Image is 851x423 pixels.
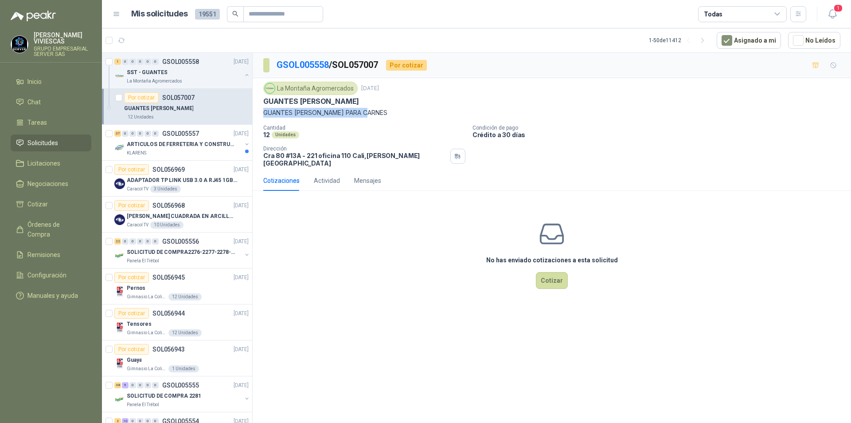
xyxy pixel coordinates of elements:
div: 12 Unidades [124,114,157,121]
p: ARTICULOS DE FERRETERIA Y CONSTRUCCION EN GENERAL [127,140,237,149]
div: Actividad [314,176,340,186]
div: 12 Unidades [168,293,202,300]
img: Company Logo [114,358,125,369]
p: SOL056944 [152,310,185,316]
p: / SOL057007 [277,58,379,72]
div: Por cotizar [114,200,149,211]
div: 0 [129,238,136,245]
div: 1 - 50 de 11412 [649,33,710,47]
p: SST - GUANTES [127,68,167,77]
img: Company Logo [114,178,125,189]
a: 1 0 0 0 0 0 GSOL005558[DATE] Company LogoSST - GUANTESLa Montaña Agromercados [114,56,250,85]
img: Company Logo [114,214,125,225]
div: 0 [137,59,144,65]
img: Company Logo [265,83,275,93]
div: 0 [137,382,144,388]
div: Por cotizar [124,92,159,103]
span: Configuración [27,270,66,280]
div: 3 Unidades [150,186,181,193]
a: Licitaciones [11,155,91,172]
p: ADAPTADOR TP LINK USB 3.0 A RJ45 1GB WINDOWS [127,176,237,185]
div: 37 [114,130,121,137]
p: [PERSON_NAME] VIVIESCAS [34,32,91,44]
p: [DATE] [234,58,249,66]
p: GUANTES [PERSON_NAME] PARA CARNES [263,108,840,118]
p: SOL056968 [152,202,185,209]
p: GUANTES [PERSON_NAME] [263,97,359,106]
a: Tareas [11,114,91,131]
span: Inicio [27,77,42,87]
div: Por cotizar [386,60,427,71]
p: SOL056969 [152,166,185,173]
p: KLARENS [127,150,146,157]
img: Company Logo [114,286,125,297]
p: SOL056943 [152,346,185,352]
p: Condición de pago [472,125,847,131]
p: Panela El Trébol [127,401,159,408]
div: Todas [704,9,722,19]
p: [DATE] [234,237,249,246]
div: 0 [152,130,159,137]
div: La Montaña Agromercados [263,82,358,95]
span: search [232,11,238,17]
a: Por cotizarSOL056945[DATE] Company LogoPernosGimnasio La Colina12 Unidades [102,269,252,304]
a: 37 0 0 0 0 0 GSOL005557[DATE] Company LogoARTICULOS DE FERRETERIA Y CONSTRUCCION EN GENERALKLARENS [114,128,250,157]
p: SOL056945 [152,274,185,281]
div: 0 [129,130,136,137]
p: Gimnasio La Colina [127,329,167,336]
div: Por cotizar [114,272,149,283]
a: Órdenes de Compra [11,216,91,243]
a: Chat [11,94,91,111]
div: Por cotizar [114,308,149,319]
img: Company Logo [114,250,125,261]
div: 0 [144,59,151,65]
span: Tareas [27,118,47,127]
button: 1 [824,6,840,22]
div: 0 [137,130,144,137]
a: Remisiones [11,246,91,263]
span: Manuales y ayuda [27,291,78,300]
p: [DATE] [234,130,249,138]
div: Mensajes [354,176,381,186]
p: 12 [263,131,270,138]
p: GSOL005556 [162,238,199,245]
p: Crédito a 30 días [472,131,847,138]
p: Cra 80 #13A - 221 oficina 110 Cali , [PERSON_NAME][GEOGRAPHIC_DATA] [263,152,447,167]
img: Company Logo [114,71,125,81]
a: Por cotizarSOL057007GUANTES [PERSON_NAME]12 Unidades [102,89,252,125]
h1: Mis solicitudes [131,8,188,20]
span: Remisiones [27,250,60,260]
p: GSOL005557 [162,130,199,137]
div: 0 [144,382,151,388]
img: Company Logo [114,394,125,405]
div: 1 [114,59,121,65]
p: SOL057007 [162,95,195,101]
p: GSOL005555 [162,382,199,388]
p: [DATE] [234,273,249,282]
div: 0 [129,382,136,388]
p: GSOL005558 [162,59,199,65]
p: SOLICITUD DE COMPRA 2281 [127,392,201,400]
p: [DATE] [234,381,249,390]
div: 0 [137,238,144,245]
span: 1 [833,4,843,12]
div: 0 [122,130,129,137]
div: 22 [114,238,121,245]
a: 22 0 0 0 0 0 GSOL005556[DATE] Company LogoSOLICITUD DE COMPRA2276-2277-2278-2284-2285-Panela El T... [114,236,250,265]
span: Cotizar [27,199,48,209]
a: GSOL005558 [277,59,329,70]
p: Gimnasio La Colina [127,293,167,300]
div: Por cotizar [114,344,149,355]
div: 0 [129,59,136,65]
a: Inicio [11,73,91,90]
a: 48 9 0 0 0 0 GSOL005555[DATE] Company LogoSOLICITUD DE COMPRA 2281Panela El Trébol [114,380,250,408]
p: Dirección [263,146,447,152]
p: [PERSON_NAME] CUADRADA EN ARCILLA 0.45*0.45*0.40 [127,212,237,221]
img: Company Logo [114,142,125,153]
p: Panela El Trébol [127,257,159,265]
p: GRUPO EMPRESARIAL SERVER SAS [34,46,91,57]
img: Company Logo [114,322,125,333]
p: [DATE] [361,84,379,93]
p: La Montaña Agromercados [127,78,182,85]
a: Manuales y ayuda [11,287,91,304]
